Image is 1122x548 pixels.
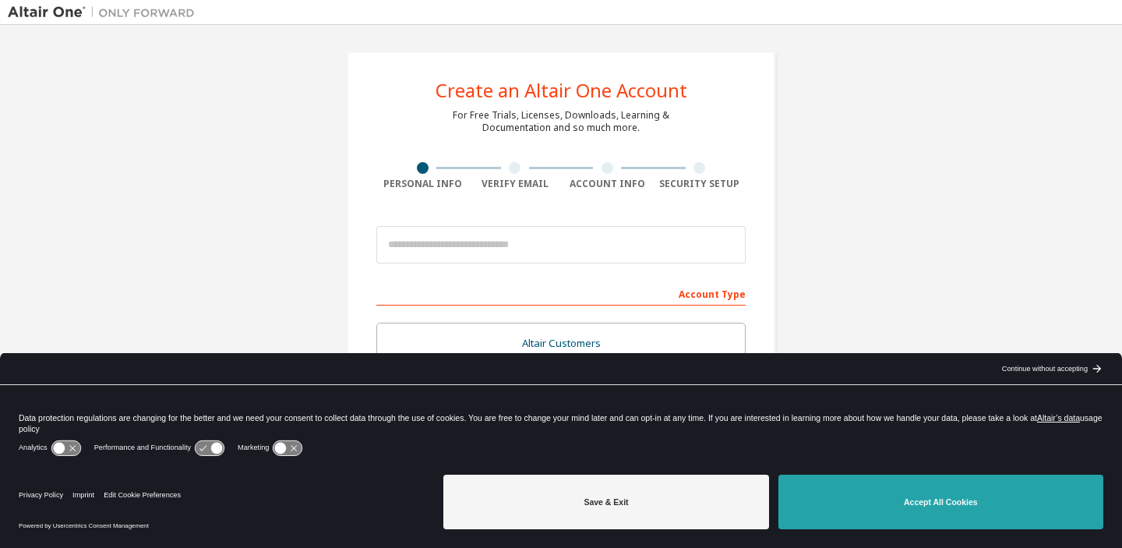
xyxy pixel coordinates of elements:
div: For Free Trials, Licenses, Downloads, Learning & Documentation and so much more. [453,109,669,134]
div: Verify Email [469,178,562,190]
div: Personal Info [376,178,469,190]
div: Create an Altair One Account [436,81,687,100]
div: Account Info [561,178,654,190]
div: Security Setup [654,178,746,190]
div: Altair Customers [386,333,736,355]
img: Altair One [8,5,203,20]
div: Account Type [376,281,746,306]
